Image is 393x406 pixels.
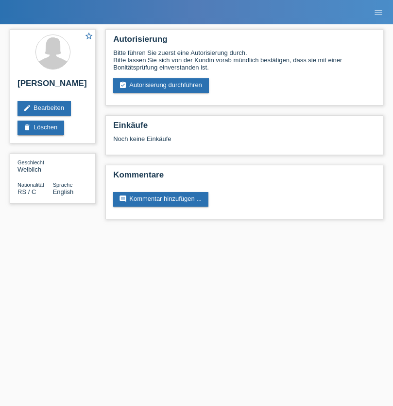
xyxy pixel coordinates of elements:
[17,159,53,173] div: Weiblich
[113,78,209,93] a: assignment_turned_inAutorisierung durchführen
[119,195,127,203] i: comment
[85,32,93,42] a: star_border
[113,35,376,49] h2: Autorisierung
[17,79,88,93] h2: [PERSON_NAME]
[53,188,74,195] span: English
[53,182,73,188] span: Sprache
[113,192,208,207] a: commentKommentar hinzufügen ...
[23,124,31,131] i: delete
[17,182,44,188] span: Nationalität
[17,159,44,165] span: Geschlecht
[23,104,31,112] i: edit
[17,101,71,116] a: editBearbeiten
[113,170,376,185] h2: Kommentare
[17,121,64,135] a: deleteLöschen
[374,8,383,18] i: menu
[119,81,127,89] i: assignment_turned_in
[113,49,376,71] div: Bitte führen Sie zuerst eine Autorisierung durch. Bitte lassen Sie sich von der Kundin vorab münd...
[85,32,93,40] i: star_border
[113,135,376,150] div: Noch keine Einkäufe
[17,188,36,195] span: Serbien / C / 19.04.2013
[113,121,376,135] h2: Einkäufe
[369,9,388,15] a: menu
